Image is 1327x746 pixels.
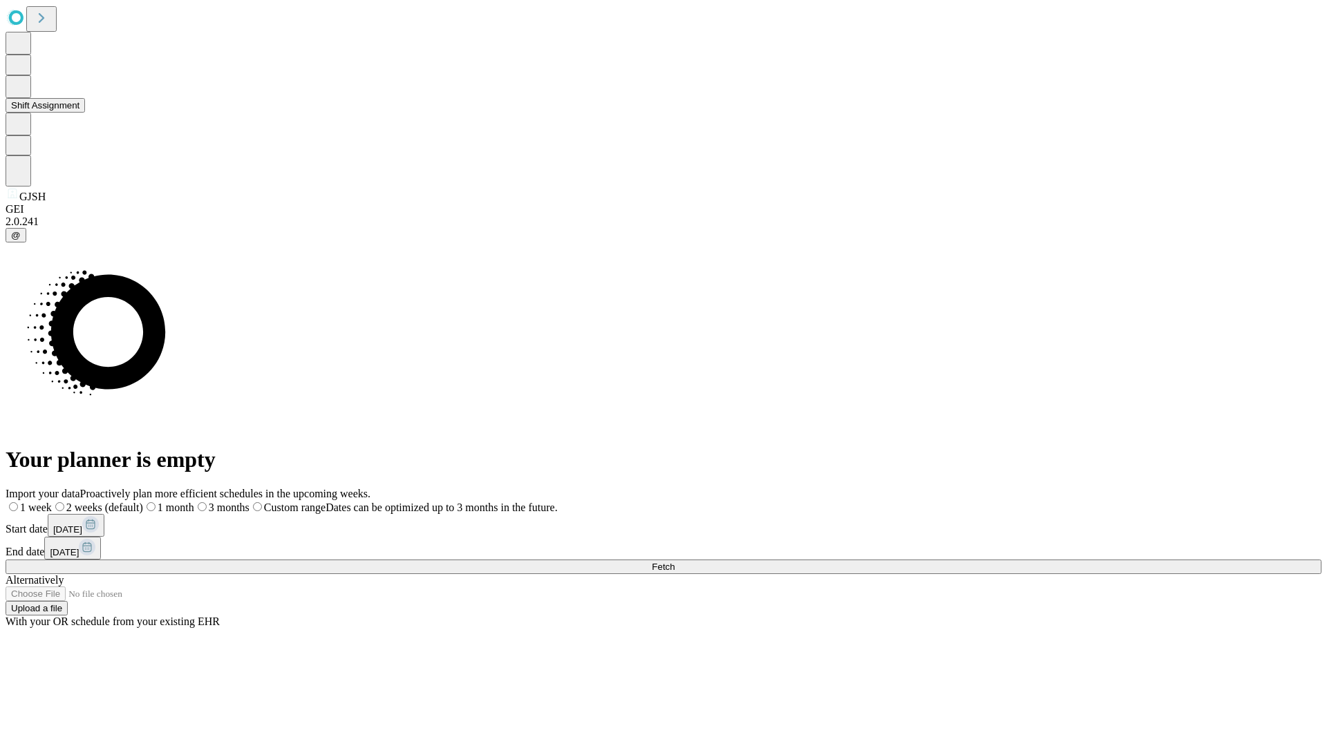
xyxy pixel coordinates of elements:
[6,537,1321,559] div: End date
[11,230,21,240] span: @
[50,547,79,557] span: [DATE]
[326,501,557,513] span: Dates can be optimized up to 3 months in the future.
[55,502,64,511] input: 2 weeks (default)
[19,191,46,202] span: GJSH
[264,501,326,513] span: Custom range
[53,524,82,535] span: [DATE]
[198,502,207,511] input: 3 months
[6,601,68,615] button: Upload a file
[6,203,1321,216] div: GEI
[6,216,1321,228] div: 2.0.241
[652,562,675,572] span: Fetch
[6,559,1321,574] button: Fetch
[6,574,64,586] span: Alternatively
[48,514,104,537] button: [DATE]
[6,488,80,499] span: Import your data
[66,501,143,513] span: 2 weeks (default)
[20,501,52,513] span: 1 week
[209,501,250,513] span: 3 months
[158,501,194,513] span: 1 month
[9,502,18,511] input: 1 week
[6,514,1321,537] div: Start date
[6,615,220,627] span: With your OR schedule from your existing EHR
[253,502,262,511] input: Custom rangeDates can be optimized up to 3 months in the future.
[44,537,101,559] button: [DATE]
[6,228,26,242] button: @
[147,502,156,511] input: 1 month
[6,447,1321,472] h1: Your planner is empty
[80,488,370,499] span: Proactively plan more efficient schedules in the upcoming weeks.
[6,98,85,113] button: Shift Assignment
